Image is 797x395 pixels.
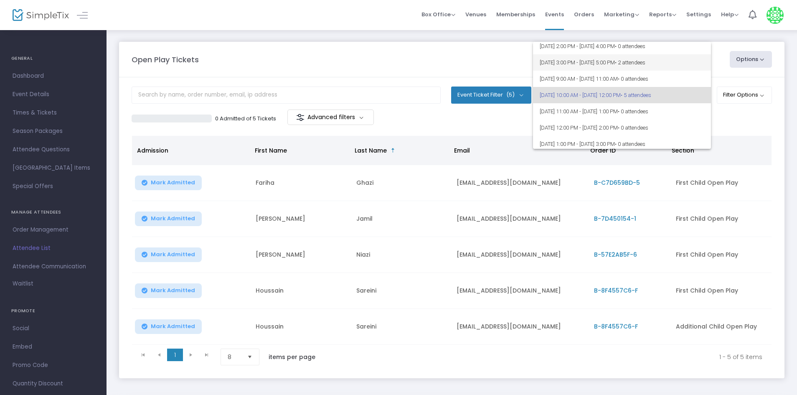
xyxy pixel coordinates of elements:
span: [DATE] 12:00 PM - [DATE] 2:00 PM [540,120,704,136]
span: • 0 attendees [618,125,648,131]
span: • 2 attendees [615,59,645,66]
span: • 0 attendees [615,141,645,147]
span: [DATE] 1:00 PM - [DATE] 3:00 PM [540,136,704,152]
span: • 5 attendees [621,92,651,98]
span: [DATE] 2:00 PM - [DATE] 4:00 PM [540,38,704,54]
span: • 0 attendees [615,43,645,49]
span: [DATE] 11:00 AM - [DATE] 1:00 PM [540,103,704,120]
span: [DATE] 9:00 AM - [DATE] 11:00 AM [540,71,704,87]
span: • 0 attendees [618,108,648,115]
span: [DATE] 3:00 PM - [DATE] 5:00 PM [540,54,704,71]
span: • 0 attendees [618,76,648,82]
span: [DATE] 10:00 AM - [DATE] 12:00 PM [540,87,704,103]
